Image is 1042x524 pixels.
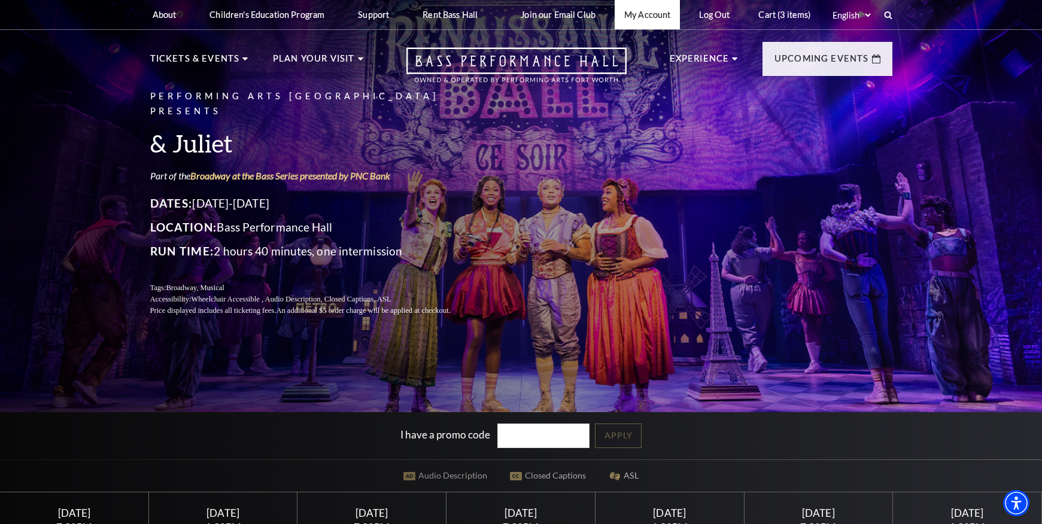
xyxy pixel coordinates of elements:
div: [DATE] [163,507,282,519]
span: Broadway, Musical [166,284,224,292]
label: I have a promo code [400,428,490,441]
span: Dates: [150,196,193,210]
span: An additional $5 order charge will be applied at checkout. [276,306,450,315]
p: Performing Arts [GEOGRAPHIC_DATA] Presents [150,89,479,119]
div: [DATE] [907,507,1027,519]
a: Broadway at the Bass Series presented by PNC Bank - open in a new tab [190,170,390,181]
span: Run Time: [150,244,214,258]
p: 2 hours 40 minutes, one intermission [150,242,479,261]
p: Tags: [150,282,479,294]
span: Location: [150,220,217,234]
div: [DATE] [610,507,730,519]
p: Price displayed includes all ticketing fees. [150,305,479,316]
div: Accessibility Menu [1003,490,1029,516]
p: Accessibility: [150,294,479,305]
p: Bass Performance Hall [150,218,479,237]
div: [DATE] [312,507,432,519]
p: Support [358,10,389,20]
p: Upcoming Events [774,51,869,73]
p: Tickets & Events [150,51,240,73]
a: Open this option [363,47,670,95]
p: Experience [670,51,730,73]
h3: & Juliet [150,128,479,159]
div: [DATE] [461,507,581,519]
span: Wheelchair Accessible , Audio Description, Closed Captions, ASL [191,295,391,303]
p: Part of the [150,169,479,182]
div: [DATE] [14,507,134,519]
p: Plan Your Visit [273,51,355,73]
p: [DATE]-[DATE] [150,194,479,213]
select: Select: [830,10,873,21]
p: Children's Education Program [209,10,324,20]
p: About [153,10,177,20]
div: [DATE] [758,507,878,519]
p: Rent Bass Hall [423,10,478,20]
